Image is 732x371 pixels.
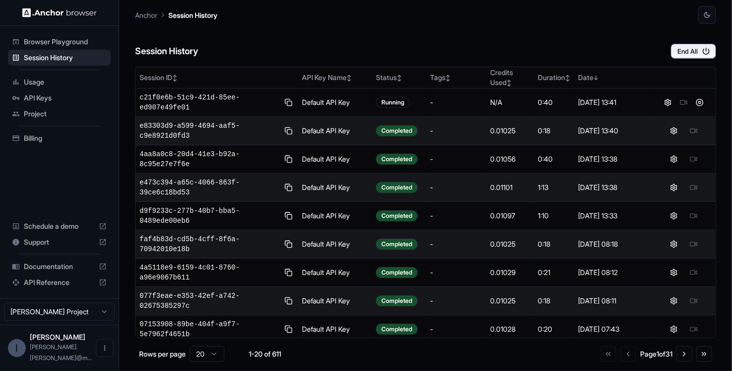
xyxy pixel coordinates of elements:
div: Page 1 of 31 [640,349,672,359]
div: Status [376,73,422,83]
span: Billing [24,133,107,143]
p: Anchor [135,10,157,20]
div: - [430,97,483,107]
span: 4aa8a0c8-20d4-41e3-b92a-8c95e27e7f6e [140,149,279,169]
div: Completed [376,239,418,250]
span: Session History [24,53,107,63]
div: Completed [376,125,418,136]
div: [DATE] 08:11 [579,296,649,306]
div: Support [8,234,111,250]
div: API Reference [8,275,111,290]
div: [DATE] 07:43 [579,324,649,334]
div: Completed [376,267,418,278]
div: 0:18 [538,239,571,249]
div: - [430,126,483,136]
td: Default API Key [298,287,372,315]
span: ↕ [566,74,571,82]
div: 0:20 [538,324,571,334]
span: ↕ [397,74,402,82]
div: 0.01097 [490,211,530,221]
div: API Keys [8,90,111,106]
span: 07153908-89be-404f-a9f7-5e7962f4651b [140,319,279,339]
p: Session History [168,10,218,20]
div: 1:13 [538,183,571,192]
span: Ivan Sanchez [30,333,85,341]
div: - [430,268,483,278]
span: d9f9233c-277b-40b7-bba5-0489ede00eb6 [140,206,279,226]
span: Documentation [24,262,95,272]
div: Completed [376,295,418,306]
span: API Reference [24,278,95,287]
div: Session ID [140,73,294,83]
button: End All [671,44,716,59]
div: Session History [8,50,111,66]
div: Tags [430,73,483,83]
span: Schedule a demo [24,221,95,231]
div: 0:40 [538,97,571,107]
span: Browser Playground [24,37,107,47]
button: Open menu [96,339,114,357]
div: I [8,339,26,357]
span: ivan.sanchez@medtrainer.com [30,343,92,362]
div: [DATE] 13:33 [579,211,649,221]
div: [DATE] 13:38 [579,183,649,192]
span: faf4b83d-cd5b-4cff-8f6a-70942010e18b [140,234,279,254]
div: Credits Used [490,68,530,88]
span: 077f3eae-e353-42ef-a742-02675385297c [140,291,279,311]
span: ↓ [594,74,599,82]
div: Running [376,97,410,108]
span: Project [24,109,107,119]
div: 0.01025 [490,239,530,249]
div: Project [8,106,111,122]
div: 0.01028 [490,324,530,334]
div: - [430,239,483,249]
div: 0:18 [538,296,571,306]
div: - [430,296,483,306]
div: Date [579,73,649,83]
div: Billing [8,130,111,146]
td: Default API Key [298,259,372,287]
div: 0:18 [538,126,571,136]
td: Default API Key [298,89,372,117]
div: [DATE] 13:40 [579,126,649,136]
div: 0.01101 [490,183,530,192]
div: N/A [490,97,530,107]
span: ↕ [445,74,450,82]
td: Default API Key [298,230,372,259]
div: 1-20 of 611 [240,349,290,359]
td: Default API Key [298,117,372,145]
div: 0:21 [538,268,571,278]
span: ↕ [172,74,177,82]
td: Default API Key [298,174,372,202]
td: Default API Key [298,145,372,174]
span: 4a5118e9-6159-4c01-8760-a96e9067b611 [140,263,279,282]
div: [DATE] 08:12 [579,268,649,278]
div: Completed [376,154,418,165]
span: ↕ [507,79,512,87]
div: [DATE] 13:38 [579,154,649,164]
span: API Keys [24,93,107,103]
div: 1:10 [538,211,571,221]
div: 0.01056 [490,154,530,164]
span: ↕ [347,74,352,82]
div: Documentation [8,259,111,275]
span: e473c394-a65c-4066-863f-39ce6c18bd53 [140,178,279,197]
img: Anchor Logo [22,8,97,17]
div: Schedule a demo [8,218,111,234]
div: - [430,154,483,164]
div: Completed [376,182,418,193]
h6: Session History [135,44,198,59]
div: Completed [376,210,418,221]
div: Browser Playground [8,34,111,50]
p: Rows per page [139,349,186,359]
td: Default API Key [298,202,372,230]
div: 0.01025 [490,126,530,136]
div: 0.01025 [490,296,530,306]
td: Default API Key [298,315,372,344]
div: Usage [8,74,111,90]
div: 0:40 [538,154,571,164]
div: Duration [538,73,571,83]
div: - [430,183,483,192]
span: e83303d9-a599-4694-aaf5-c9e8921d0fd3 [140,121,279,141]
span: Usage [24,77,107,87]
